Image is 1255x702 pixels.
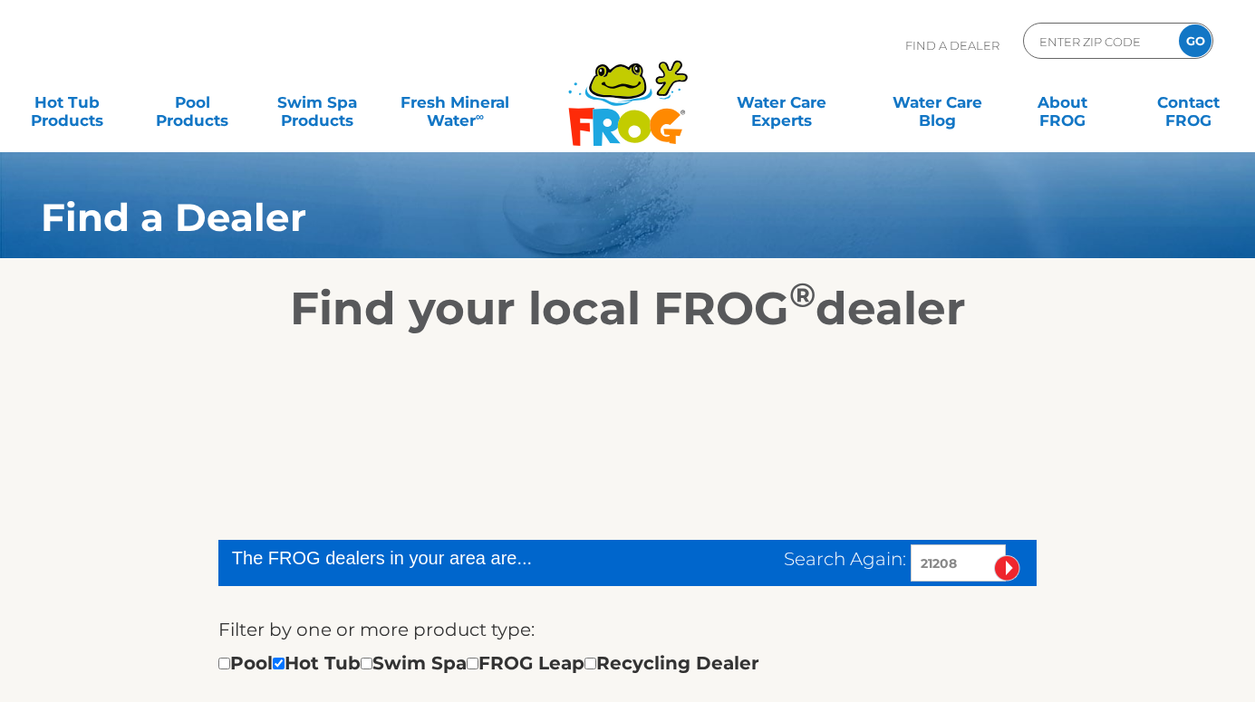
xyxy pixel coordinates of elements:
[269,84,367,120] a: Swim SpaProducts
[476,110,484,123] sup: ∞
[1139,84,1237,120] a: ContactFROG
[1179,24,1212,57] input: GO
[558,36,698,147] img: Frog Products Logo
[905,23,999,68] p: Find A Dealer
[218,649,759,678] div: Pool Hot Tub Swim Spa FROG Leap Recycling Dealer
[14,282,1241,336] h2: Find your local FROG dealer
[18,84,116,120] a: Hot TubProducts
[702,84,861,120] a: Water CareExperts
[394,84,516,120] a: Fresh MineralWater∞
[143,84,241,120] a: PoolProducts
[41,196,1119,239] h1: Find a Dealer
[1014,84,1112,120] a: AboutFROG
[218,615,535,644] label: Filter by one or more product type:
[232,544,634,572] div: The FROG dealers in your area are...
[789,274,816,315] sup: ®
[994,555,1020,582] input: Submit
[784,548,906,570] span: Search Again:
[889,84,987,120] a: Water CareBlog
